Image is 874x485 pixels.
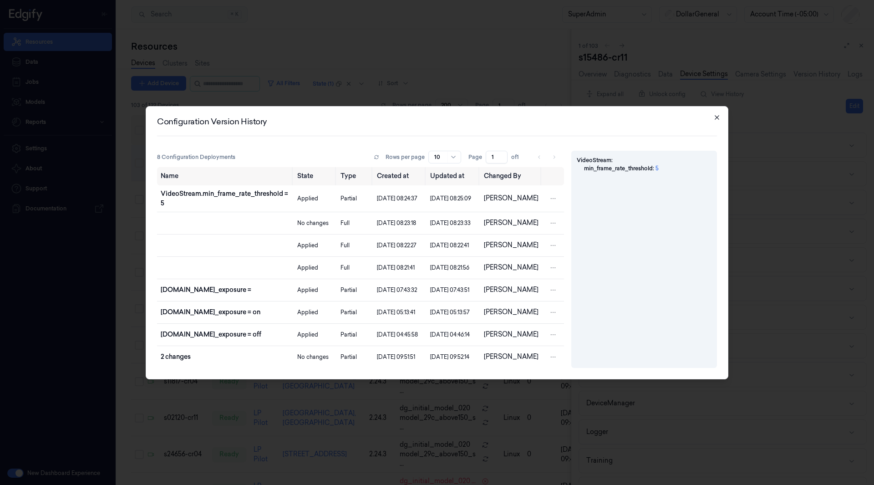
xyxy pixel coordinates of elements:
div: Applied [295,262,335,274]
div: [DATE] 08:25:09 [428,193,478,204]
span: 5 [655,165,659,172]
th: State [294,167,337,185]
div: Turn off autoexposure [159,328,292,341]
div: Partial [339,351,371,363]
p: Rows per page [386,153,425,161]
div: Applied [295,306,335,318]
div: Enable auto_exposure [159,306,292,319]
div: [DATE] 05:13:57 [428,306,478,318]
nav: pagination [533,151,560,163]
div: enable mkv filetype and NS recording offload [159,350,292,363]
div: [DATE] 08:24:37 [375,193,425,204]
div: Partial [339,284,371,296]
div: [DATE] 04:46:14 [428,329,478,341]
span: [PERSON_NAME] [484,219,539,227]
h2: Configuration Version History [157,117,717,126]
div: [DATE] 09:52:14 [428,351,478,363]
th: Name [157,167,294,185]
div: [DATE] 08:23:18 [375,217,425,229]
div: Applied [295,240,335,251]
span: Page [468,153,482,161]
div: Applied [295,329,335,341]
span: [PERSON_NAME] [484,241,539,249]
div: [DATE] 09:51:51 [375,351,425,363]
span: [PERSON_NAME] [484,286,539,294]
span: [PERSON_NAME] [484,330,539,338]
span: VideoStream : [577,156,613,164]
div: Partial [339,306,371,318]
th: Type [337,167,373,185]
div: Full [339,217,371,229]
div: [DATE] 04:45:58 [375,329,425,341]
span: of 1 [511,153,526,161]
span: [PERSON_NAME] [484,352,539,361]
th: Created at [373,167,427,185]
div: min fps 5 [159,187,292,210]
div: No changes [295,351,335,363]
div: Partial [339,329,371,341]
div: [DATE] 08:21:41 [375,262,425,274]
div: [DATE] 08:22:27 [375,240,425,251]
div: Full [339,240,371,251]
div: No changes [295,217,335,229]
div: Applied [295,193,335,204]
span: min_frame_rate_threshold : [584,164,654,172]
div: [DATE] 05:13:41 [375,306,425,318]
div: [DATE] 07:43:32 [375,284,425,296]
div: [DATE] 08:21:56 [428,262,478,274]
span: [PERSON_NAME] [484,308,539,316]
div: Partial [339,193,371,204]
span: 8 Configuration Deployments [157,153,235,161]
th: Updated at [427,167,480,185]
div: [DATE] 08:23:33 [428,217,478,229]
span: [PERSON_NAME] [484,194,539,202]
div: Full [339,262,371,274]
div: [DATE] 07:43:51 [428,284,478,296]
div: [DOMAIN_NAME]_exposure = [159,283,292,296]
span: [PERSON_NAME] [484,263,539,271]
div: Applied [295,284,335,296]
div: [DATE] 08:22:41 [428,240,478,251]
th: Changed By [480,167,542,185]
